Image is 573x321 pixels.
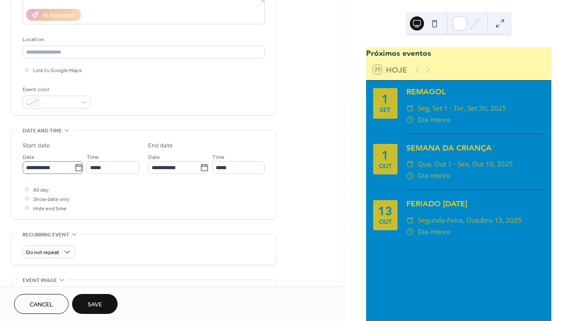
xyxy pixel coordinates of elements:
[406,159,414,170] div: ​
[379,219,392,225] div: out
[406,226,414,238] div: ​
[23,141,50,151] div: Start date
[418,103,506,114] span: seg, set 1 - ter, set 30, 2025
[23,85,89,94] div: Event color
[366,47,551,59] div: Próximos eventos
[406,170,414,182] div: ​
[23,230,69,240] span: Recurring event
[406,103,414,114] div: ​
[406,142,544,154] div: SEMANA DA CRIANÇA
[406,215,414,226] div: ​
[212,153,225,162] span: Time
[72,294,118,314] button: Save
[380,107,390,113] div: set
[30,300,53,309] span: Cancel
[418,159,513,170] span: qua, out 1 - sex, out 10, 2025
[418,215,522,226] span: segunda-feira, outubro 13, 2025
[418,170,451,182] span: Dia inteiro
[382,149,389,162] div: 1
[23,276,57,285] span: Event image
[148,141,173,151] div: End date
[406,198,544,209] div: FERIADO [DATE]
[14,294,69,314] button: Cancel
[33,204,67,213] span: Hide end time
[23,126,62,135] span: Date and time
[418,114,451,126] span: Dia inteiro
[23,35,263,44] div: Location
[406,86,544,97] div: REMAGOL
[148,153,160,162] span: Date
[88,300,102,309] span: Save
[406,114,414,126] div: ​
[33,195,69,204] span: Show date only
[23,153,34,162] span: Date
[33,66,82,75] span: Link to Google Maps
[382,93,389,105] div: 1
[378,205,392,217] div: 13
[379,163,392,170] div: out
[418,226,451,238] span: Dia inteiro
[87,153,99,162] span: Time
[33,186,49,195] span: All day
[26,248,59,258] span: Do not repeat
